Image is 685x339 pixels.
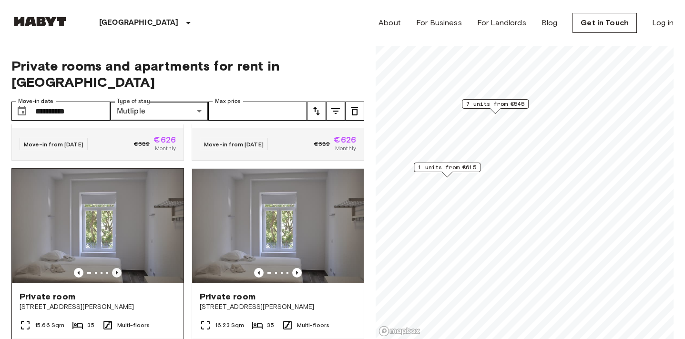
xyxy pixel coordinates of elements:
[254,268,264,277] button: Previous image
[20,302,176,312] span: [STREET_ADDRESS][PERSON_NAME]
[12,169,184,283] img: Marketing picture of unit PT-17-010-001-33H
[18,97,53,105] label: Move-in date
[267,321,274,329] span: 35
[192,169,364,283] img: Marketing picture of unit PT-17-010-001-20H
[200,291,256,302] span: Private room
[153,135,176,144] span: €626
[74,268,83,277] button: Previous image
[87,321,94,329] span: 35
[215,321,244,329] span: 16.23 Sqm
[24,141,83,148] span: Move-in from [DATE]
[110,102,209,121] div: Mutliple
[117,321,150,329] span: Multi-floors
[345,102,364,121] button: tune
[334,135,356,144] span: €626
[117,97,150,105] label: Type of stay
[200,302,356,312] span: [STREET_ADDRESS][PERSON_NAME]
[462,99,529,114] div: Map marker
[292,268,302,277] button: Previous image
[416,17,462,29] a: For Business
[297,321,330,329] span: Multi-floors
[542,17,558,29] a: Blog
[20,291,75,302] span: Private room
[378,17,401,29] a: About
[11,58,364,90] span: Private rooms and apartments for rent in [GEOGRAPHIC_DATA]
[314,140,330,148] span: €689
[11,17,69,26] img: Habyt
[35,321,64,329] span: 15.66 Sqm
[12,102,31,121] button: Choose date, selected date is 18 Aug 2025
[112,268,122,277] button: Previous image
[573,13,637,33] a: Get in Touch
[466,100,524,108] span: 7 units from €545
[414,163,481,177] div: Map marker
[378,326,420,337] a: Mapbox logo
[134,140,150,148] span: €689
[307,102,326,121] button: tune
[477,17,526,29] a: For Landlords
[155,144,176,153] span: Monthly
[335,144,356,153] span: Monthly
[204,141,264,148] span: Move-in from [DATE]
[326,102,345,121] button: tune
[652,17,674,29] a: Log in
[99,17,179,29] p: [GEOGRAPHIC_DATA]
[418,163,476,172] span: 1 units from €615
[215,97,241,105] label: Max price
